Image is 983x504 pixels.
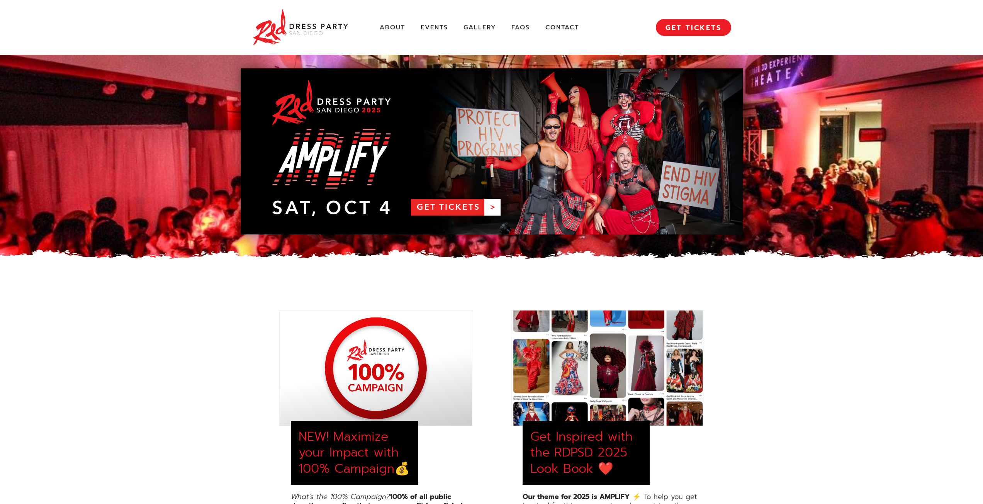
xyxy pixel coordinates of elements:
a: GET TICKETS [656,19,731,36]
a: About [380,24,405,32]
em: What's the 100% Campaign? [291,491,390,502]
div: NEW! Maximize your Impact with 100% Campaign💰 [299,429,410,477]
strong: Our theme for 2025 is AMPLIFY ⚡️ [523,491,641,502]
a: Contact [545,24,579,32]
a: Events [421,24,448,32]
a: FAQs [511,24,530,32]
a: Gallery [463,24,496,32]
img: Red Dress Party San Diego [252,8,349,47]
div: Get Inspired with the RDPSD 2025 Look Book ❤️ [530,429,642,477]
